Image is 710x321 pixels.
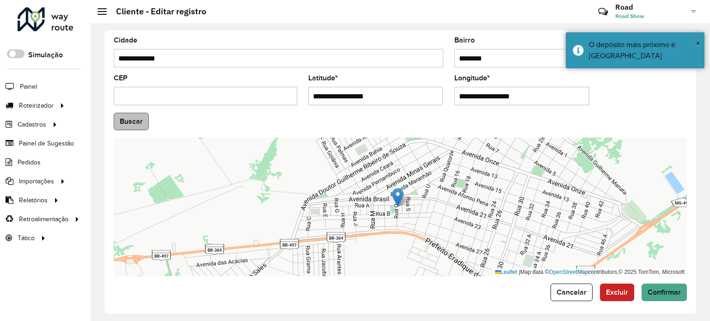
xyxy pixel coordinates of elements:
[114,113,149,130] button: Buscar
[551,284,593,301] button: Cancelar
[495,269,517,275] a: Leaflet
[114,73,128,84] label: CEP
[696,36,700,50] button: Close
[493,268,687,276] div: Map data © contributors,© 2025 TomTom, Microsoft
[20,82,37,91] span: Painel
[454,35,475,46] label: Bairro
[18,157,41,167] span: Pedidos
[593,2,613,22] a: Contato Rápido
[606,288,628,296] span: Excluir
[648,288,681,296] span: Confirmar
[519,269,520,275] span: |
[18,120,46,129] span: Cadastros
[696,38,700,48] span: ×
[615,3,685,12] h3: Road
[19,214,68,224] span: Retroalimentação
[549,269,588,275] a: OpenStreetMap
[308,73,338,84] label: Latitude
[19,195,48,205] span: Relatórios
[107,6,206,17] h2: Cliente - Editar registro
[600,284,634,301] button: Excluir
[19,101,54,110] span: Roteirizador
[589,39,698,61] div: O depósito mais próximo é: [GEOGRAPHIC_DATA]
[114,35,137,46] label: Cidade
[642,284,687,301] button: Confirmar
[19,176,54,186] span: Importações
[19,139,74,148] span: Painel de Sugestão
[454,73,490,84] label: Longitude
[18,233,35,243] span: Tático
[28,49,63,61] label: Simulação
[615,12,685,20] span: Road Show
[557,288,587,296] span: Cancelar
[392,188,404,207] img: Marker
